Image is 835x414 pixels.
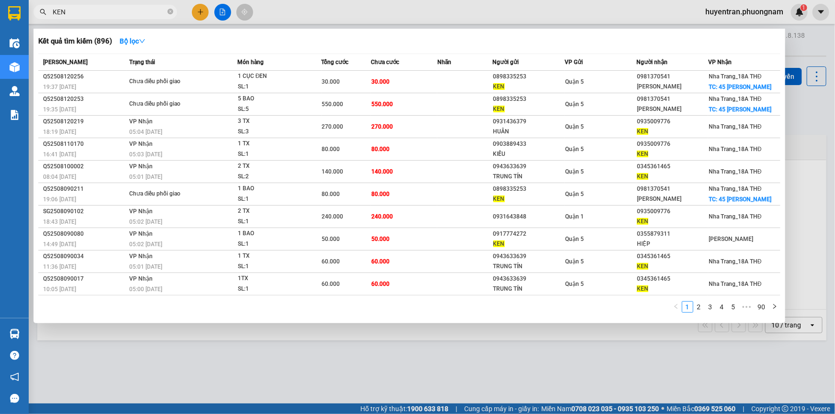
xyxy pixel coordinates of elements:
div: SL: 1 [238,217,310,227]
span: 11:36 [DATE] [43,263,76,270]
div: 0943633639 [493,251,564,261]
span: KEN [493,83,505,90]
div: 0345361465 [637,274,708,284]
span: Chưa cước [371,59,399,65]
div: 0981370541 [637,184,708,194]
span: 05:03 [DATE] [129,151,162,158]
span: KEN [637,151,648,157]
div: [PERSON_NAME] [637,194,708,204]
span: 50.000 [322,236,340,242]
div: 1 BAO [238,229,310,239]
input: Tìm tên, số ĐT hoặc mã đơn [53,7,166,17]
span: KEN [493,106,505,112]
span: [PERSON_NAME] [709,236,753,242]
span: 60.000 [322,281,340,287]
span: Nha Trang_18A THĐ [709,73,762,80]
span: Nha Trang_18A THĐ [709,168,762,175]
div: 1TX [238,273,310,284]
div: SL: 1 [238,284,310,294]
span: down [139,38,145,44]
span: 19:35 [DATE] [43,106,76,113]
span: 80.000 [371,146,390,153]
span: 60.000 [371,258,390,265]
div: 0931643848 [493,212,564,222]
div: 2 TX [238,161,310,172]
div: 5 BAO [238,94,310,104]
div: Q52508090211 [43,184,126,194]
div: 0898335253 [493,72,564,82]
span: 550.000 [322,101,344,108]
div: TRUNG TÍN [493,284,564,294]
div: Q52508120219 [43,117,126,127]
span: KEN [493,196,505,202]
span: Quận 5 [565,236,584,242]
span: Quận 5 [565,191,584,197]
div: HUÂN [493,127,564,137]
div: 0981370541 [637,72,708,82]
a: 1 [682,302,693,312]
li: 1 [682,301,693,313]
span: 80.000 [322,191,340,197]
span: 19:06 [DATE] [43,196,76,203]
span: search [40,9,46,15]
div: [PERSON_NAME] [637,82,708,92]
span: 30.000 [371,78,390,85]
div: Chưa điều phối giao [129,189,201,199]
div: Q52508090080 [43,229,126,239]
img: logo-vxr [8,6,21,21]
div: Q52508120253 [43,94,126,104]
div: 0935009776 [637,207,708,217]
div: 0981370541 [637,94,708,104]
span: close-circle [167,9,173,14]
span: 240.000 [371,213,393,220]
div: SL: 1 [238,261,310,272]
span: 240.000 [322,213,344,220]
div: TRUNG TÍN [493,261,564,272]
span: Người gửi [493,59,519,65]
span: KEN [637,263,648,270]
span: 05:02 [DATE] [129,241,162,248]
div: 1 TX [238,251,310,261]
div: TRUNG TÍN [493,172,564,182]
span: Nha Trang_18A THĐ [709,258,762,265]
span: left [673,304,679,309]
div: 0903889433 [493,139,564,149]
div: 0931436379 [493,117,564,127]
span: 08:04 [DATE] [43,174,76,180]
span: VP Nhận [129,275,153,282]
span: 05:01 [DATE] [129,263,162,270]
span: 270.000 [322,123,344,130]
span: 80.000 [371,191,390,197]
span: Tổng cước [322,59,349,65]
div: [PERSON_NAME] [637,104,708,114]
span: 550.000 [371,101,393,108]
span: KEN [637,128,648,135]
li: 90 [755,301,769,313]
li: Next 5 Pages [739,301,755,313]
li: 2 [693,301,705,313]
span: 60.000 [322,258,340,265]
img: solution-icon [10,110,20,120]
span: KEN [637,285,648,292]
span: VP Nhận [129,208,153,215]
div: Q52508090034 [43,251,126,261]
span: Nha Trang_18A THĐ [709,281,762,287]
div: Q52508100002 [43,162,126,172]
button: Bộ lọcdown [112,33,153,49]
span: 16:41 [DATE] [43,151,76,158]
span: Quận 5 [565,101,584,108]
div: SL: 1 [238,82,310,92]
div: 0898335253 [493,94,564,104]
span: TC: 45 [PERSON_NAME] [709,196,771,203]
span: 80.000 [322,146,340,153]
span: 18:19 [DATE] [43,129,76,135]
li: 4 [716,301,728,313]
a: 3 [705,302,716,312]
div: Chưa điều phối giao [129,76,201,87]
img: warehouse-icon [10,38,20,48]
span: Quận 1 [565,213,584,220]
a: 5 [728,302,739,312]
span: 140.000 [371,168,393,175]
span: Quận 5 [565,146,584,153]
span: VP Nhận [129,163,153,170]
